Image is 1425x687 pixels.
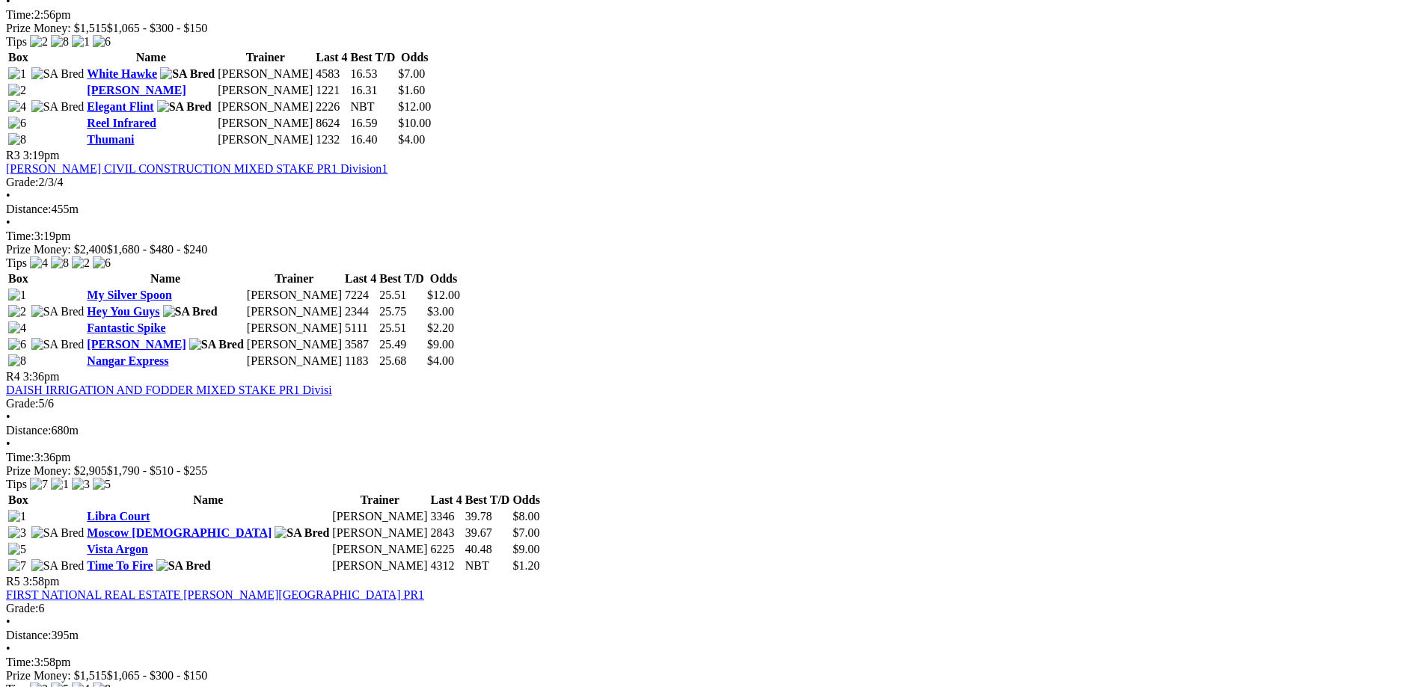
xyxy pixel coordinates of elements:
td: 40.48 [465,542,511,557]
td: 3346 [429,509,462,524]
th: Best T/D [379,271,425,286]
span: $1,065 - $300 - $150 [107,669,208,682]
span: $1,790 - $510 - $255 [107,464,208,477]
td: [PERSON_NAME] [246,304,343,319]
span: 3:58pm [23,575,60,588]
img: 6 [8,338,26,351]
div: 455m [6,203,1419,216]
th: Name [86,493,330,508]
td: 39.67 [465,526,511,540]
span: R3 [6,149,20,161]
img: 7 [8,559,26,573]
img: SA Bred [189,338,244,351]
span: 3:36pm [23,370,60,383]
div: Prize Money: $1,515 [6,22,1419,35]
span: Time: [6,8,34,21]
span: Grade: [6,176,39,188]
td: 7224 [344,288,377,303]
div: 2/3/4 [6,176,1419,189]
span: • [6,410,10,423]
td: 16.53 [350,67,396,81]
span: Grade: [6,602,39,614]
span: $1,065 - $300 - $150 [107,22,208,34]
a: Vista Argon [87,543,148,555]
td: 25.51 [379,288,425,303]
span: $1.60 [398,84,425,96]
span: $12.00 [427,289,460,301]
img: 8 [51,256,69,270]
span: Distance: [6,629,51,641]
div: 5/6 [6,397,1419,410]
span: Grade: [6,397,39,410]
img: SA Bred [31,338,85,351]
img: 6 [93,35,111,49]
td: 25.75 [379,304,425,319]
th: Best T/D [350,50,396,65]
td: [PERSON_NAME] [331,558,428,573]
span: $1,680 - $480 - $240 [107,243,208,256]
th: Trainer [331,493,428,508]
img: 1 [8,510,26,523]
span: • [6,615,10,628]
img: 8 [51,35,69,49]
td: 4583 [315,67,348,81]
a: Elegant Flint [87,100,153,113]
a: Thumani [87,133,134,146]
span: • [6,437,10,450]
td: NBT [465,558,511,573]
span: Time: [6,451,34,463]
span: $7.00 [512,526,539,539]
div: 395m [6,629,1419,642]
a: Fantastic Spike [87,321,165,334]
th: Name [86,50,215,65]
span: $12.00 [398,100,431,113]
td: 16.31 [350,83,396,98]
td: [PERSON_NAME] [331,542,428,557]
span: $1.20 [512,559,539,572]
img: 4 [30,256,48,270]
img: 5 [93,478,111,491]
th: Last 4 [429,493,462,508]
th: Odds [426,271,461,286]
span: Distance: [6,424,51,437]
span: Box [8,493,28,506]
img: 7 [30,478,48,491]
td: [PERSON_NAME] [217,67,313,81]
td: 1221 [315,83,348,98]
span: $3.00 [427,305,454,318]
th: Odds [397,50,432,65]
td: 2843 [429,526,462,540]
span: $9.00 [512,543,539,555]
td: NBT [350,99,396,114]
td: 25.68 [379,354,425,369]
img: 8 [8,133,26,147]
img: SA Bred [163,305,218,318]
div: 3:58pm [6,656,1419,669]
th: Odds [512,493,540,508]
th: Best T/D [465,493,511,508]
td: 39.78 [465,509,511,524]
img: 4 [8,100,26,114]
a: [PERSON_NAME] [87,84,186,96]
img: SA Bred [156,559,211,573]
a: DAISH IRRIGATION AND FODDER MIXED STAKE PR1 Divisi [6,383,332,396]
span: Time: [6,229,34,242]
div: Prize Money: $2,400 [6,243,1419,256]
td: 5111 [344,321,377,336]
div: Prize Money: $2,905 [6,464,1419,478]
a: Nangar Express [87,354,168,367]
td: 2226 [315,99,348,114]
a: Moscow [DEMOGRAPHIC_DATA] [87,526,272,539]
span: Tips [6,35,27,48]
th: Trainer [246,271,343,286]
td: 25.51 [379,321,425,336]
span: $9.00 [427,338,454,351]
div: 680m [6,424,1419,437]
span: R5 [6,575,20,588]
img: SA Bred [157,100,212,114]
a: Time To Fire [87,559,153,572]
img: SA Bred [275,526,329,540]
span: Tips [6,256,27,269]
span: Tips [6,478,27,490]
img: 5 [8,543,26,556]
